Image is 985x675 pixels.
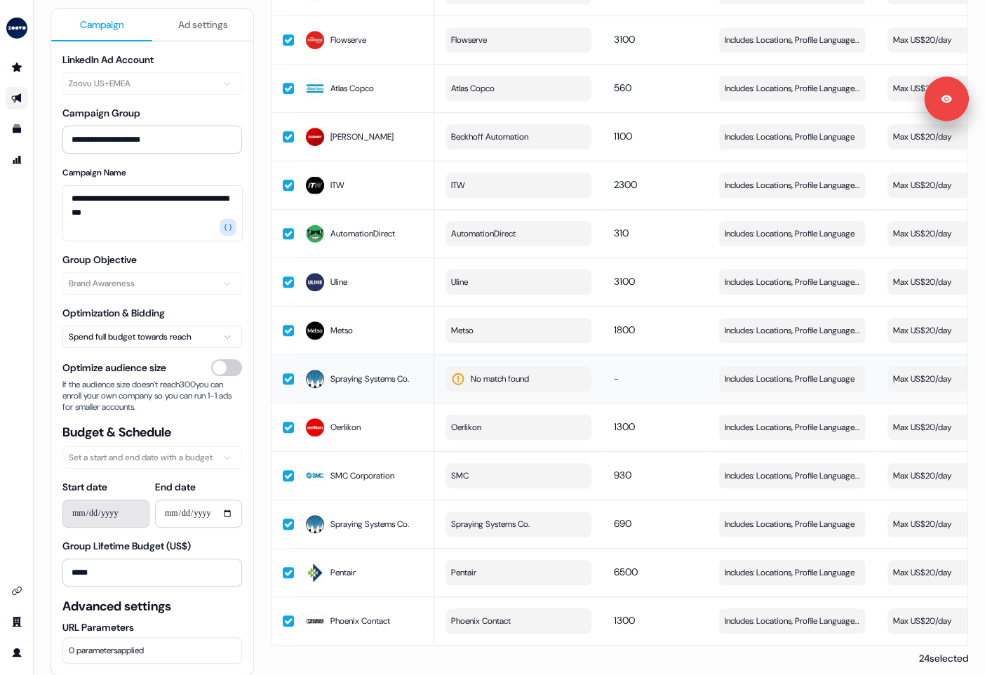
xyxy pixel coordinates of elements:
[330,178,344,192] span: ITW
[719,463,865,488] button: Includes: Locations, Profile Language, Job Functions
[725,227,855,241] span: Includes: Locations, Profile Language
[62,167,126,178] label: Campaign Name
[330,614,390,628] span: Phoenix Contact
[6,610,28,633] a: Go to team
[614,469,631,481] span: 930
[719,269,865,295] button: Includes: Locations, Profile Language, Job Functions
[725,81,859,95] span: Includes: Locations, Profile Language, Job Functions
[330,33,366,47] span: Flowserve
[614,227,629,239] span: 310
[614,33,635,46] span: 3100
[725,130,855,144] span: Includes: Locations, Profile Language
[445,512,591,537] button: Spraying Systems Co.
[451,517,530,531] span: Spraying Systems Co.
[62,361,166,375] span: Optimize audience size
[69,643,144,657] span: 0 parameters applied
[80,18,124,32] span: Campaign
[445,415,591,440] button: Oerlikon
[614,323,635,336] span: 1800
[614,81,631,94] span: 560
[62,379,242,413] span: If the audience size doesn’t reach 300 you can enroll your own company so you can run 1-1 ads for...
[725,372,855,386] span: Includes: Locations, Profile Language
[451,81,495,95] span: Atlas Copco
[211,359,242,376] button: Optimize audience size
[719,124,865,149] button: Includes: Locations, Profile Language
[445,221,591,246] button: AutomationDirect
[603,354,708,403] td: -
[6,87,28,109] a: Go to outbound experience
[330,469,394,483] span: SMC Corporation
[62,307,165,319] label: Optimization & Bidding
[719,27,865,53] button: Includes: Locations, Profile Language, Job Functions
[451,130,528,144] span: Beckhoff Automation
[913,651,968,665] p: 24 selected
[719,173,865,198] button: Includes: Locations, Profile Language, Job Functions
[451,566,476,580] span: Pentair
[62,424,242,441] span: Budget & Schedule
[451,275,468,289] span: Uline
[451,33,487,47] span: Flowserve
[719,76,865,101] button: Includes: Locations, Profile Language, Job Functions
[719,512,865,537] button: Includes: Locations, Profile Language
[330,275,347,289] span: Uline
[451,420,481,434] span: Oerlikon
[445,269,591,295] button: Uline
[6,149,28,171] a: Go to attribution
[451,614,511,628] span: Phoenix Contact
[725,517,855,531] span: Includes: Locations, Profile Language
[614,130,632,142] span: 1100
[614,614,635,627] span: 1300
[6,56,28,79] a: Go to prospects
[62,53,154,66] label: LinkedIn Ad Account
[719,366,865,392] button: Includes: Locations, Profile Language
[614,517,631,530] span: 690
[62,620,242,634] label: URL Parameters
[451,469,469,483] span: SMC
[445,173,591,198] button: ITW
[62,540,191,552] label: Group Lifetime Budget (US$)
[155,481,196,493] label: End date
[178,18,228,32] span: Ad settings
[725,566,855,580] span: Includes: Locations, Profile Language
[725,178,859,192] span: Includes: Locations, Profile Language, Job Functions
[451,227,516,241] span: AutomationDirect
[62,107,140,119] label: Campaign Group
[725,33,859,47] span: Includes: Locations, Profile Language, Job Functions
[725,420,859,434] span: Includes: Locations, Profile Language, Job Functions
[330,372,409,386] span: Spraying Systems Co.
[719,415,865,440] button: Includes: Locations, Profile Language, Job Functions
[330,420,361,434] span: Oerlikon
[62,637,242,664] button: 0 parametersapplied
[6,580,28,602] a: Go to integrations
[725,469,859,483] span: Includes: Locations, Profile Language, Job Functions
[330,517,409,531] span: Spraying Systems Co.
[445,124,591,149] button: Beckhoff Automation
[719,608,865,634] button: Includes: Locations, Profile Language, Job Functions
[725,614,859,628] span: Includes: Locations, Profile Language, Job Functions
[62,481,107,493] label: Start date
[451,178,465,192] span: ITW
[614,178,637,191] span: 2300
[62,253,137,266] label: Group Objective
[471,372,529,386] span: No match found
[6,118,28,140] a: Go to templates
[614,566,638,578] span: 6500
[330,130,394,144] span: [PERSON_NAME]
[330,227,395,241] span: AutomationDirect
[445,318,591,343] button: Metso
[725,323,859,337] span: Includes: Locations, Profile Language, Job Functions
[330,566,356,580] span: Pentair
[445,608,591,634] button: Phoenix Contact
[445,560,591,585] button: Pentair
[445,76,591,101] button: Atlas Copco
[62,598,242,615] span: Advanced settings
[719,318,865,343] button: Includes: Locations, Profile Language, Job Functions
[719,560,865,585] button: Includes: Locations, Profile Language
[451,323,474,337] span: Metso
[330,323,353,337] span: Metso
[445,463,591,488] button: SMC
[614,275,635,288] span: 3100
[725,275,859,289] span: Includes: Locations, Profile Language, Job Functions
[445,27,591,53] button: Flowserve
[719,221,865,246] button: Includes: Locations, Profile Language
